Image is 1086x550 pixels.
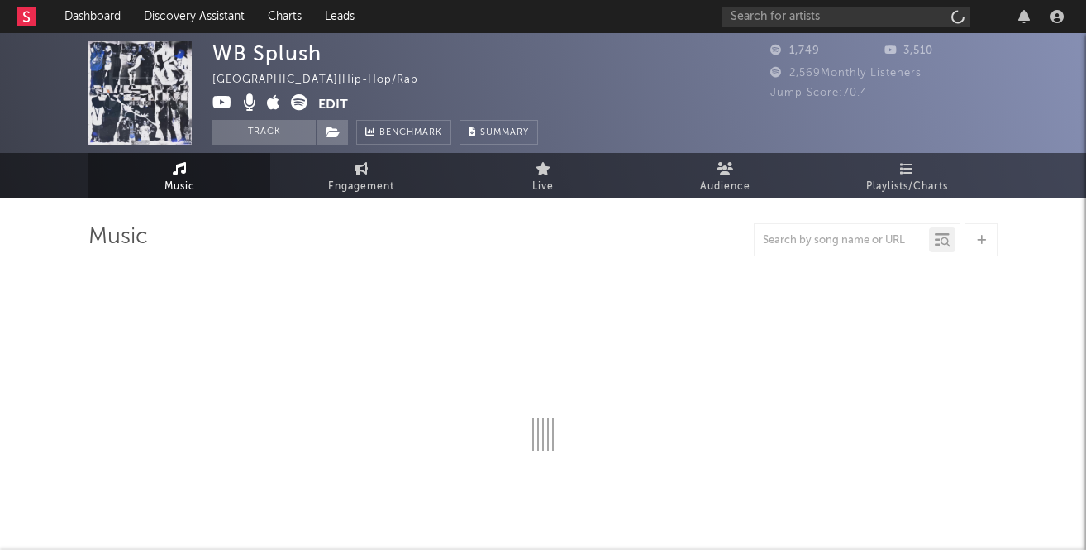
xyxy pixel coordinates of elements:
span: 1,749 [770,45,820,56]
input: Search for artists [722,7,970,27]
input: Search by song name or URL [755,234,929,247]
a: Music [88,153,270,198]
button: Summary [460,120,538,145]
span: Summary [480,128,529,137]
span: Jump Score: 70.4 [770,88,868,98]
button: Track [212,120,316,145]
button: Edit [318,94,348,115]
span: Engagement [328,177,394,197]
span: Benchmark [379,123,442,143]
a: Live [452,153,634,198]
span: Music [164,177,195,197]
span: 3,510 [884,45,933,56]
span: 2,569 Monthly Listeners [770,68,922,79]
div: [GEOGRAPHIC_DATA] | Hip-Hop/Rap [212,70,437,90]
span: Playlists/Charts [866,177,948,197]
a: Playlists/Charts [816,153,998,198]
a: Audience [634,153,816,198]
a: Benchmark [356,120,451,145]
span: Audience [700,177,750,197]
a: Engagement [270,153,452,198]
div: WB Splush [212,41,322,65]
span: Live [532,177,554,197]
